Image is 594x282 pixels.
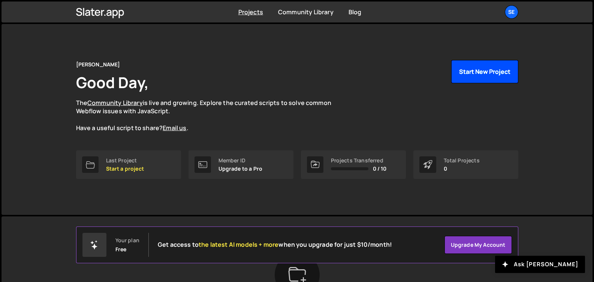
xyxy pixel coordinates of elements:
p: 0 [444,166,480,172]
a: Community Library [87,99,143,107]
h2: Get access to when you upgrade for just $10/month! [158,241,392,248]
a: se [505,5,518,19]
div: [PERSON_NAME] [76,60,120,69]
a: Upgrade my account [444,236,512,254]
button: Start New Project [451,60,518,83]
button: Ask [PERSON_NAME] [495,256,585,273]
div: Your plan [115,237,139,243]
div: Member ID [218,157,263,163]
span: 0 / 10 [373,166,387,172]
p: The is live and growing. Explore the curated scripts to solve common Webflow issues with JavaScri... [76,99,346,132]
div: Total Projects [444,157,480,163]
a: Email us [163,124,186,132]
a: Projects [238,8,263,16]
p: Start a project [106,166,144,172]
div: Projects Transferred [331,157,387,163]
a: Last Project Start a project [76,150,181,179]
div: Last Project [106,157,144,163]
h1: Good Day, [76,72,149,93]
p: Upgrade to a Pro [218,166,263,172]
span: the latest AI models + more [199,240,278,249]
div: Free [115,246,127,252]
a: Blog [349,8,362,16]
a: Community Library [278,8,334,16]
